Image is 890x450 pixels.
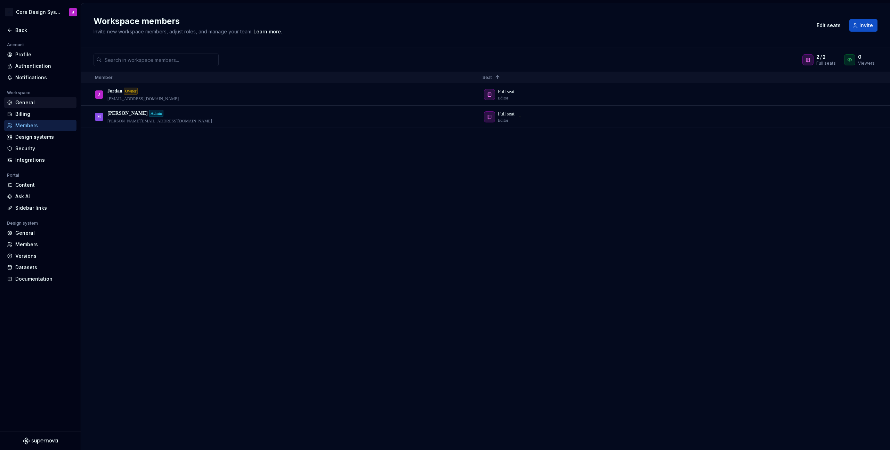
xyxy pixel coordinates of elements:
a: Members [4,120,76,131]
div: General [15,230,74,236]
div: W [5,8,13,16]
h2: Workspace members [94,16,804,27]
a: Content [4,179,76,191]
a: Notifications [4,72,76,83]
div: J [72,9,74,15]
button: Edit seats [812,19,845,32]
div: Notifications [15,74,74,81]
button: WCore Design SystemJ [1,5,79,20]
span: Invite [859,22,873,29]
div: Versions [15,252,74,259]
div: Ask AI [15,193,74,200]
div: Datasets [15,264,74,271]
svg: Supernova Logo [23,437,58,444]
div: Design system [4,219,41,227]
span: 2 [816,54,819,61]
a: Documentation [4,273,76,284]
a: General [4,227,76,239]
span: Invite new workspace members, adjust roles, and manage your team. [94,29,252,34]
div: General [15,99,74,106]
a: Billing [4,109,76,120]
a: Authentication [4,61,76,72]
a: Back [4,25,76,36]
div: Portal [4,171,22,179]
a: Profile [4,49,76,60]
button: Full seatEditor [483,110,526,124]
p: [PERSON_NAME] [107,110,148,117]
div: Viewers [858,61,875,66]
span: Member [95,75,113,80]
div: Profile [15,51,74,58]
div: Admin [149,110,163,117]
span: 0 [858,54,861,61]
a: Members [4,239,76,250]
div: Members [15,122,74,129]
button: Invite [849,19,877,32]
div: Documentation [15,275,74,282]
a: Sidebar links [4,202,76,214]
a: Versions [4,250,76,262]
div: Authentication [15,63,74,70]
span: . [252,29,282,34]
div: Design systems [15,134,74,140]
div: M [97,110,100,123]
a: General [4,97,76,108]
p: [EMAIL_ADDRESS][DOMAIN_NAME] [107,96,179,102]
span: Edit seats [817,22,841,29]
a: Design systems [4,131,76,143]
p: Full seat [498,111,515,118]
p: [PERSON_NAME][EMAIL_ADDRESS][DOMAIN_NAME] [107,118,212,124]
div: Owner [124,88,138,95]
div: Back [15,27,74,34]
div: Security [15,145,74,152]
div: Billing [15,111,74,118]
input: Search in workspace members... [102,54,219,66]
div: / [816,54,836,61]
div: Sidebar links [15,204,74,211]
span: 2 [823,54,826,61]
a: Ask AI [4,191,76,202]
div: Core Design System [16,9,60,16]
div: Integrations [15,156,74,163]
a: Integrations [4,154,76,166]
div: Workspace [4,89,33,97]
div: Full seats [816,61,836,66]
p: Editor [498,118,508,123]
a: Learn more [253,28,281,35]
a: Datasets [4,262,76,273]
div: Members [15,241,74,248]
div: Account [4,41,27,49]
div: Content [15,182,74,188]
div: J [98,88,100,101]
p: Jordan [107,88,122,95]
span: Seat [483,75,492,80]
a: Security [4,143,76,154]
